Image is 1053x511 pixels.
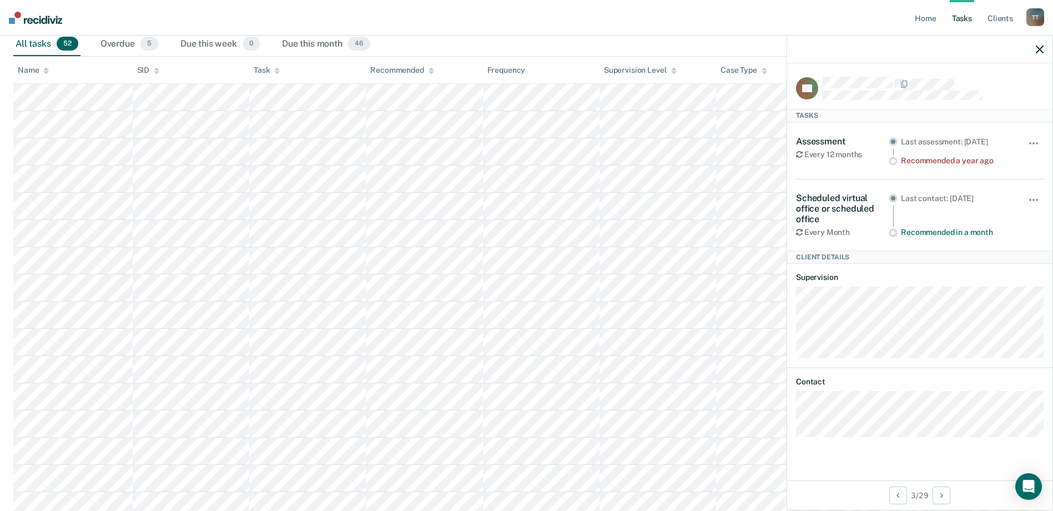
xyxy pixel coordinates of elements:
div: Task [254,66,280,75]
div: Tasks [787,109,1052,122]
div: Supervision Level [604,66,677,75]
div: 3 / 29 [787,480,1052,510]
div: Recommended [370,66,434,75]
div: Due this month [280,32,372,57]
div: Recommended a year ago [901,156,1012,166]
span: 0 [243,37,260,51]
div: Name [18,66,49,75]
div: Scheduled virtual office or scheduled office [796,193,889,225]
span: 52 [57,37,78,51]
div: Overdue [98,32,160,57]
div: Last assessment: [DATE] [901,137,1012,147]
button: Previous Client [889,487,907,504]
div: Last contact: [DATE] [901,194,1012,203]
dt: Contact [796,377,1044,387]
div: Due this week [178,32,262,57]
div: Recommended in a month [901,228,1012,237]
div: Open Intercom Messenger [1015,473,1042,500]
button: Next Client [933,487,950,504]
img: Recidiviz [9,12,62,24]
span: 5 [140,37,158,51]
dt: Supervision [796,273,1044,282]
span: 46 [348,37,370,51]
div: All tasks [13,32,80,57]
div: Every 12 months [796,150,889,159]
div: T T [1026,8,1044,26]
div: Frequency [487,66,526,75]
div: Client Details [787,251,1052,264]
div: Every Month [796,228,889,237]
div: Assessment [796,136,889,147]
div: Case Type [721,66,767,75]
div: SID [137,66,160,75]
